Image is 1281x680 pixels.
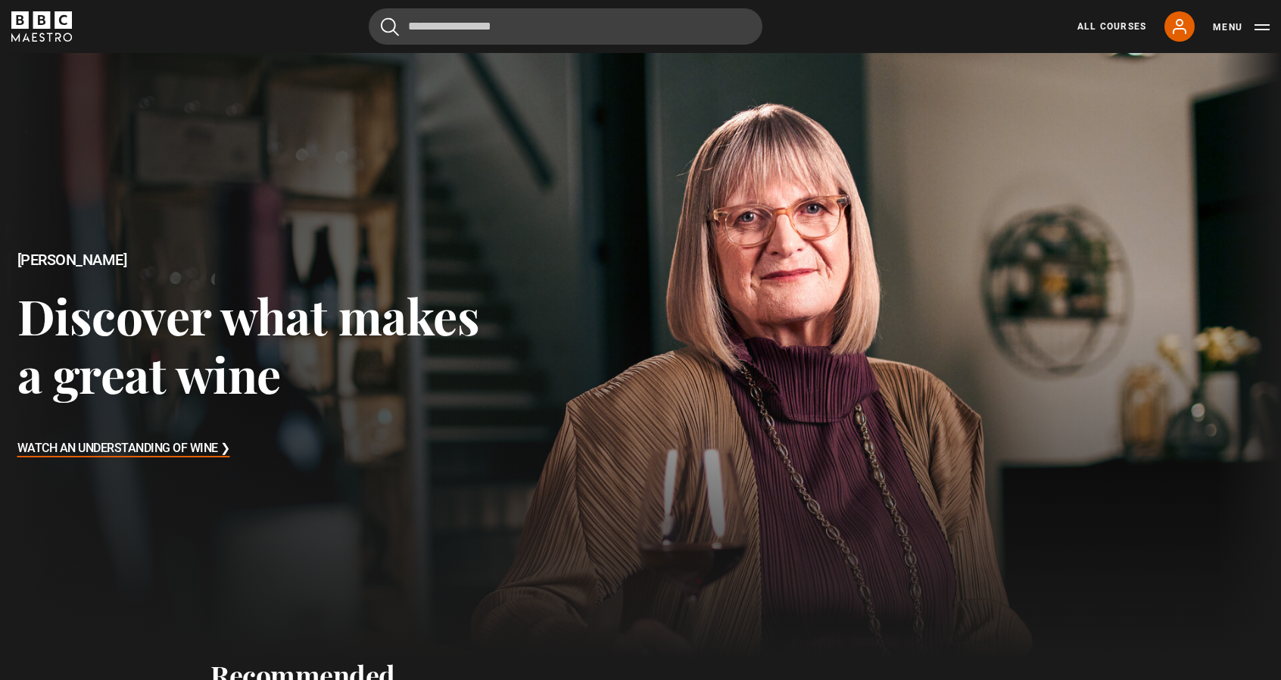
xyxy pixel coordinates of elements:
[381,17,399,36] button: Submit the search query
[11,11,72,42] svg: BBC Maestro
[369,8,762,45] input: Search
[17,438,230,460] h3: Watch An Understanding of Wine ❯
[17,286,513,404] h3: Discover what makes a great wine
[17,251,513,269] h2: [PERSON_NAME]
[1213,20,1270,35] button: Toggle navigation
[1077,20,1146,33] a: All Courses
